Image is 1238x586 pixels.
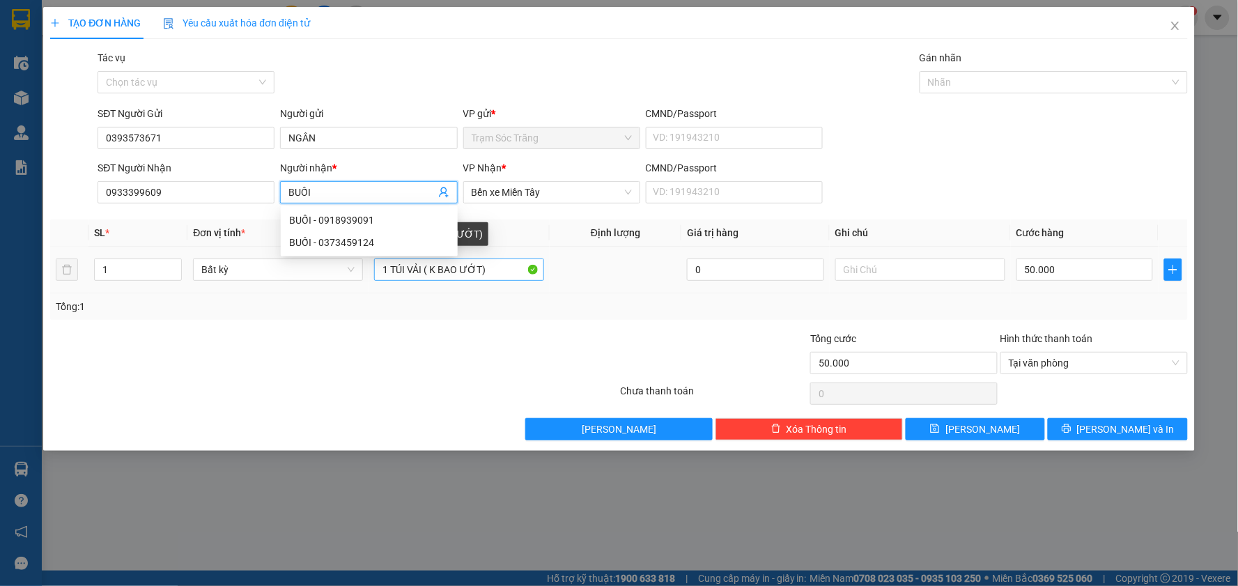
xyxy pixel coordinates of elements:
span: Định lượng [591,227,640,238]
span: VP Nhận [463,162,502,174]
label: Gán nhãn [920,52,962,63]
span: [PERSON_NAME] [945,422,1020,437]
span: Giá trị hàng [687,227,738,238]
span: Đơn vị tính [193,227,245,238]
span: printer [1062,424,1071,435]
div: BUỐI - 0373459124 [289,235,449,250]
button: save[PERSON_NAME] [906,418,1046,440]
span: close [1170,20,1181,31]
div: SĐT Người Gửi [98,106,274,121]
span: Yêu cầu xuất hóa đơn điện tử [163,17,310,29]
button: plus [1164,259,1182,281]
span: SL [94,227,105,238]
span: plus [1165,264,1181,275]
strong: XE KHÁCH MỸ DUYÊN [89,8,185,38]
span: Cước hàng [1016,227,1065,238]
div: Chưa thanh toán [619,383,809,408]
span: Bến xe Miền Tây [472,182,632,203]
div: VP gửi [463,106,640,121]
span: TẠO ĐƠN HÀNG [50,17,141,29]
div: CMND/Passport [646,106,823,121]
div: BUỐI - 0373459124 [281,231,458,254]
div: SĐT Người Nhận [98,160,274,176]
th: Ghi chú [830,219,1011,247]
input: Ghi Chú [835,259,1005,281]
div: BUỐI - 0918939091 [289,213,449,228]
button: printer[PERSON_NAME] và In [1048,418,1188,440]
div: Người gửi [280,106,457,121]
span: Gửi: [6,96,144,147]
span: delete [771,424,781,435]
div: Tổng: 1 [56,299,478,314]
span: Trạm Sóc Trăng [472,128,632,148]
span: [PERSON_NAME] [582,422,656,437]
img: icon [163,18,174,29]
button: delete [56,259,78,281]
span: user-add [438,187,449,198]
span: Trạm Sóc Trăng [6,96,144,147]
span: Xóa Thông tin [787,422,847,437]
button: [PERSON_NAME] [525,418,713,440]
input: 0 [687,259,824,281]
div: Người nhận [280,160,457,176]
span: [PERSON_NAME] và In [1077,422,1175,437]
div: CMND/Passport [646,160,823,176]
div: BUỐI - 0918939091 [281,209,458,231]
span: save [930,424,940,435]
button: deleteXóa Thông tin [715,418,903,440]
label: Hình thức thanh toán [1000,333,1093,344]
span: [DATE] [207,30,268,43]
span: Tại văn phòng [1009,353,1179,373]
span: Tổng cước [810,333,856,344]
label: Tác vụ [98,52,125,63]
input: VD: Bàn, Ghế [374,259,544,281]
span: TP.HCM -SÓC TRĂNG [82,44,180,54]
p: Ngày giờ in: [207,17,268,43]
span: Bất kỳ [201,259,355,280]
button: Close [1156,7,1195,46]
span: plus [50,18,60,28]
strong: PHIẾU GỬI HÀNG [80,58,193,72]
